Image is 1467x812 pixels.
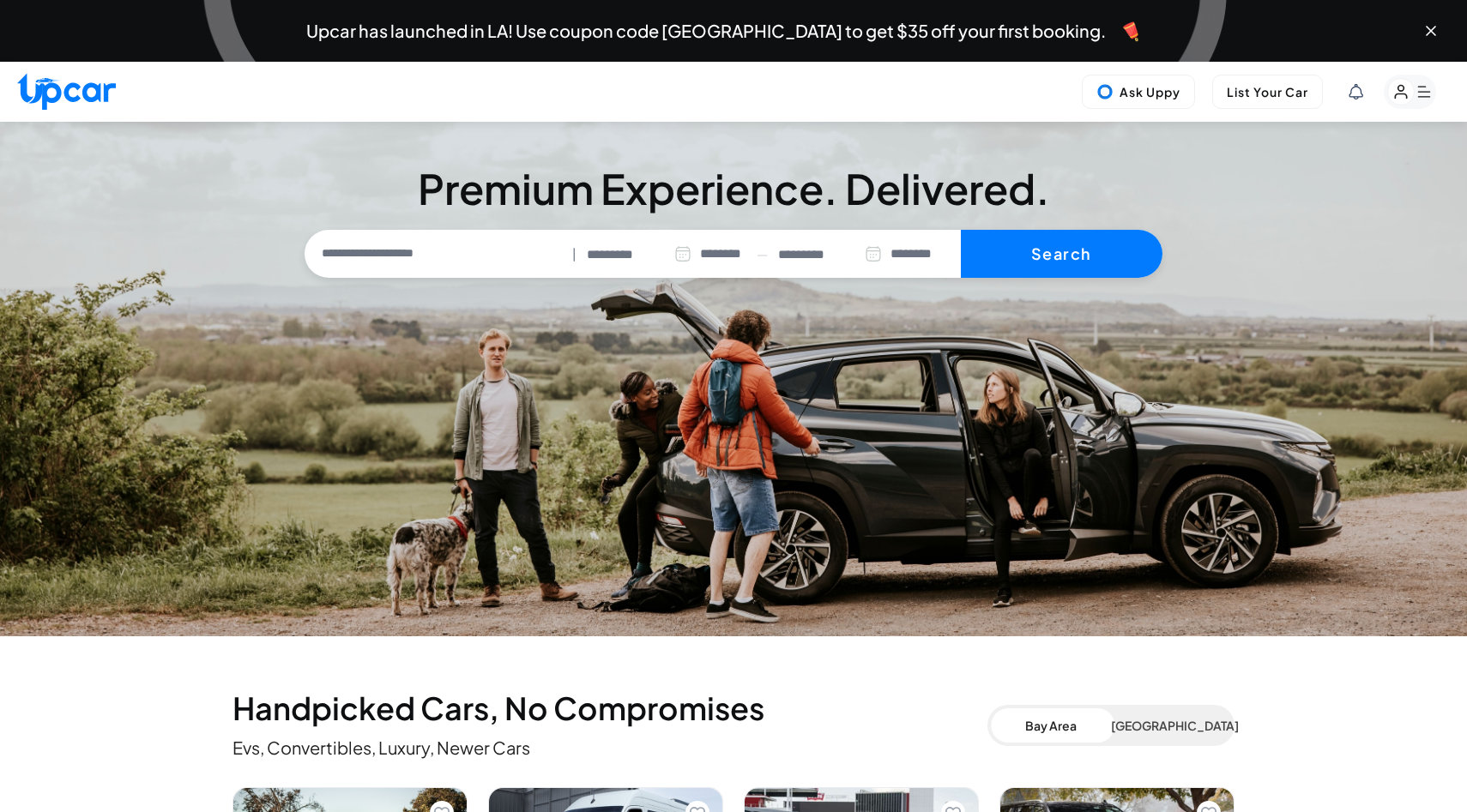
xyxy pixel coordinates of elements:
h3: Premium Experience. Delivered. [305,168,1162,209]
p: Evs, Convertibles, Luxury, Newer Cars [232,736,987,760]
span: — [757,244,768,264]
button: List Your Car [1212,75,1323,109]
img: Uppy [1096,83,1114,100]
button: Close banner [1422,22,1440,39]
button: Search [961,230,1162,278]
button: Bay Area [991,708,1111,743]
button: Ask Uppy [1082,75,1195,109]
button: [GEOGRAPHIC_DATA] [1111,708,1231,743]
img: Upcar Logo [17,73,116,110]
h2: Handpicked Cars, No Compromises [232,691,987,725]
span: | [572,244,577,264]
span: Upcar has launched in LA! Use coupon code [GEOGRAPHIC_DATA] to get $35 off your first booking. [306,22,1106,39]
